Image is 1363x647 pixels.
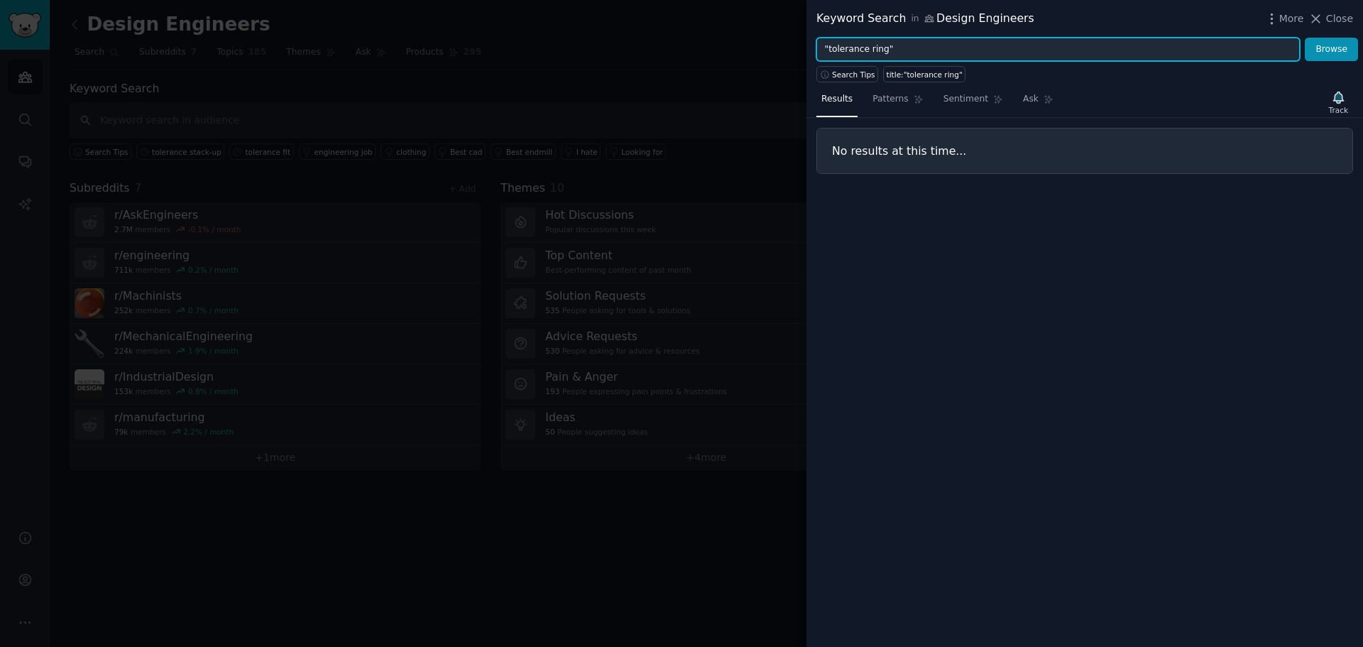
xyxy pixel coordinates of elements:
button: Search Tips [816,66,878,82]
a: title:"tolerance ring" [883,66,965,82]
button: Close [1308,11,1353,26]
a: Patterns [867,88,928,117]
span: Ask [1023,93,1039,106]
button: More [1264,11,1304,26]
div: Track [1329,105,1348,115]
span: Close [1326,11,1353,26]
a: Ask [1018,88,1058,117]
div: title:"tolerance ring" [887,70,963,80]
button: Track [1324,87,1353,117]
span: Search Tips [832,70,875,80]
span: in [911,13,919,26]
a: Sentiment [938,88,1008,117]
span: More [1279,11,1304,26]
input: Try a keyword related to your business [816,38,1300,62]
div: Keyword Search Design Engineers [816,10,1034,28]
span: Results [821,93,853,106]
h3: No results at this time... [832,143,1337,158]
span: Sentiment [943,93,988,106]
a: Results [816,88,858,117]
button: Browse [1305,38,1358,62]
span: Patterns [872,93,908,106]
